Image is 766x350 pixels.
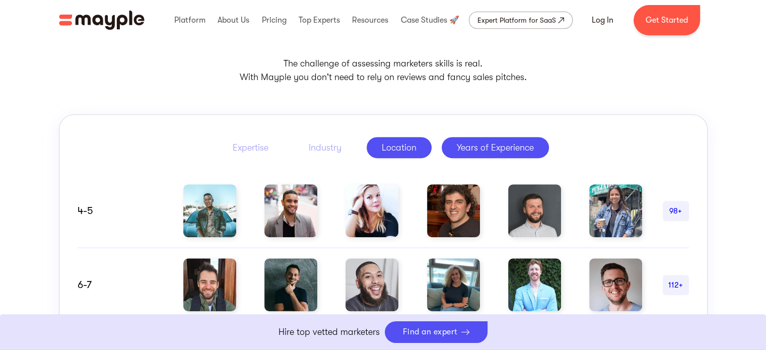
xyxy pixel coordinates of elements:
[663,205,689,217] div: 98+
[215,4,252,36] div: About Us
[59,11,145,30] a: home
[78,205,163,217] div: 4-5
[350,4,391,36] div: Resources
[78,279,163,291] div: 6-7
[663,279,689,291] div: 112+
[477,14,556,26] div: Expert Platform for SaaS
[634,5,700,35] a: Get Started
[59,11,145,30] img: Mayple logo
[457,142,534,154] div: Years of Experience
[382,142,416,154] div: Location
[233,142,268,154] div: Expertise
[580,8,625,32] a: Log In
[296,4,342,36] div: Top Experts
[259,4,289,36] div: Pricing
[59,57,708,84] p: The challenge of assessing marketers skills is real. With Mayple you don't need to rely on review...
[469,12,573,29] a: Expert Platform for SaaS
[172,4,208,36] div: Platform
[309,142,341,154] div: Industry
